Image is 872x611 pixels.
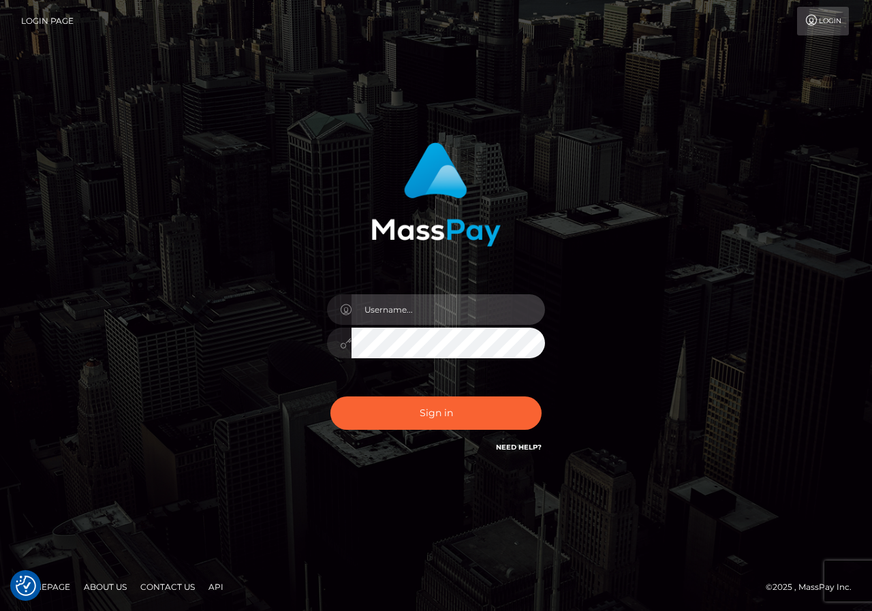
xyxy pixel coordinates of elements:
div: © 2025 , MassPay Inc. [766,580,862,595]
img: MassPay Login [371,142,501,247]
button: Sign in [330,396,542,430]
input: Username... [352,294,545,325]
a: Login [797,7,849,35]
a: API [203,576,229,597]
a: Need Help? [496,443,542,452]
a: Contact Us [135,576,200,597]
a: Homepage [15,576,76,597]
button: Consent Preferences [16,576,36,596]
a: Login Page [21,7,74,35]
a: About Us [78,576,132,597]
img: Revisit consent button [16,576,36,596]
